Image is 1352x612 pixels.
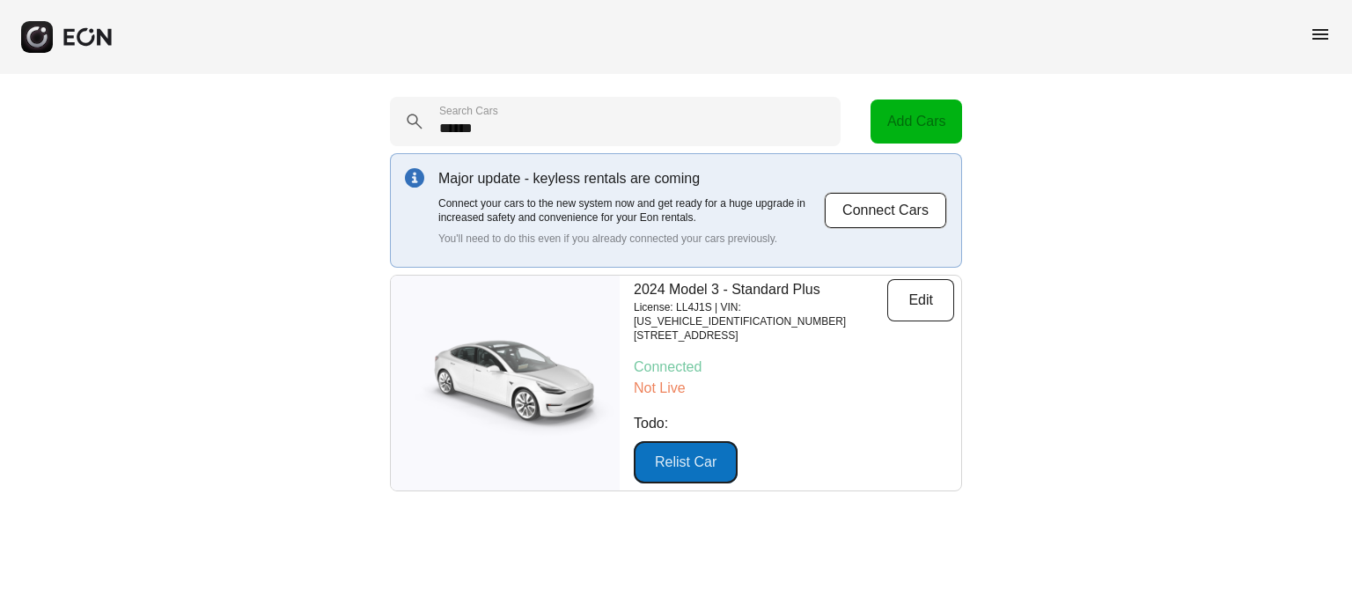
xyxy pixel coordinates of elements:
p: Not Live [634,378,954,399]
p: [STREET_ADDRESS] [634,328,887,343]
img: car [391,326,620,440]
button: Relist Car [634,441,738,483]
p: Connected [634,357,954,378]
img: info [405,168,424,188]
button: Edit [887,279,954,321]
p: Major update - keyless rentals are coming [438,168,824,189]
p: Todo: [634,413,954,434]
button: Connect Cars [824,192,947,229]
label: Search Cars [439,104,498,118]
p: You'll need to do this even if you already connected your cars previously. [438,232,824,246]
p: License: LL4J1S | VIN: [US_VEHICLE_IDENTIFICATION_NUMBER] [634,300,887,328]
p: 2024 Model 3 - Standard Plus [634,279,887,300]
p: Connect your cars to the new system now and get ready for a huge upgrade in increased safety and ... [438,196,824,225]
span: menu [1310,24,1331,45]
